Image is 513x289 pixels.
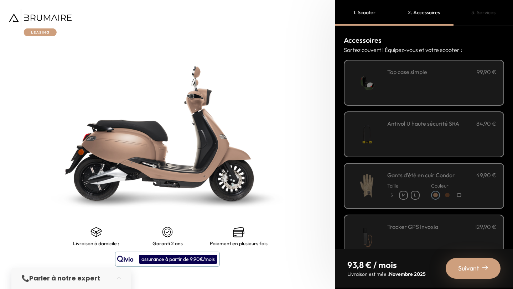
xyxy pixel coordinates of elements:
[162,226,173,238] img: certificat-de-garantie.png
[210,241,268,246] p: Paiement en plusieurs fois
[387,222,438,231] h3: Tracker GPS Invoxia
[475,222,496,231] p: 129,90 €
[476,171,496,179] p: 49,90 €
[352,222,382,253] img: Tracker GPS Invoxia
[9,9,72,36] img: Brumaire Leasing
[387,182,420,189] p: Taille
[458,263,479,273] span: Suivant
[352,171,382,201] img: Gants d'été en cuir Condor
[117,255,134,263] img: logo qivio
[387,119,459,128] h3: Antivol U haute sécurité SRA
[389,271,426,277] span: Novembre 2025
[387,171,455,179] h3: Gants d'été en cuir Condor
[344,46,504,54] p: Sortez couvert ! Équipez-vous et votre scooter :
[352,119,382,149] img: Antivol U haute sécurité SRA
[388,191,395,199] p: S
[387,68,427,76] h3: Top case simple
[411,191,419,199] p: L
[431,182,463,189] p: Couleur
[90,226,102,238] img: shipping.png
[139,255,217,264] div: assurance à partir de 9,90€/mois
[115,252,220,267] button: assurance à partir de 9,90€/mois
[352,68,382,98] img: Top case simple
[73,241,119,246] p: Livraison à domicile :
[344,35,504,46] h3: Accessoires
[152,241,183,246] p: Garanti 2 ans
[347,270,426,278] p: Livraison estimée :
[477,68,496,76] p: 99,90 €
[476,119,496,128] p: 84,90 €
[400,191,407,199] p: M
[347,259,426,270] p: 93,8 € / mois
[233,226,244,238] img: credit-cards.png
[482,265,488,270] img: right-arrow-2.png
